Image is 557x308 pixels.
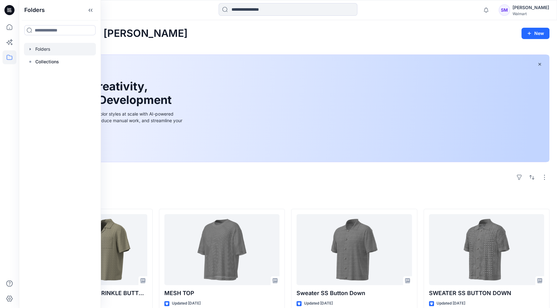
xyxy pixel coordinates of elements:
[42,138,184,151] a: Discover more
[296,214,412,285] a: Sweater SS Button Down
[521,28,549,39] button: New
[26,195,549,202] h4: Styles
[35,58,59,66] p: Collections
[304,300,333,307] p: Updated [DATE]
[42,80,174,107] h1: Unleash Creativity, Speed Up Development
[513,11,549,16] div: Walmart
[172,300,201,307] p: Updated [DATE]
[26,28,188,39] h2: Welcome back, [PERSON_NAME]
[164,214,280,285] a: MESH TOP
[437,300,465,307] p: Updated [DATE]
[499,4,510,16] div: SM
[513,4,549,11] div: [PERSON_NAME]
[296,289,412,298] p: Sweater SS Button Down
[164,289,280,298] p: MESH TOP
[429,289,544,298] p: SWEATER SS BUTTON DOWN
[42,111,184,130] div: Explore ideas faster and recolor styles at scale with AI-powered tools that boost creativity, red...
[429,214,544,285] a: SWEATER SS BUTTON DOWN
